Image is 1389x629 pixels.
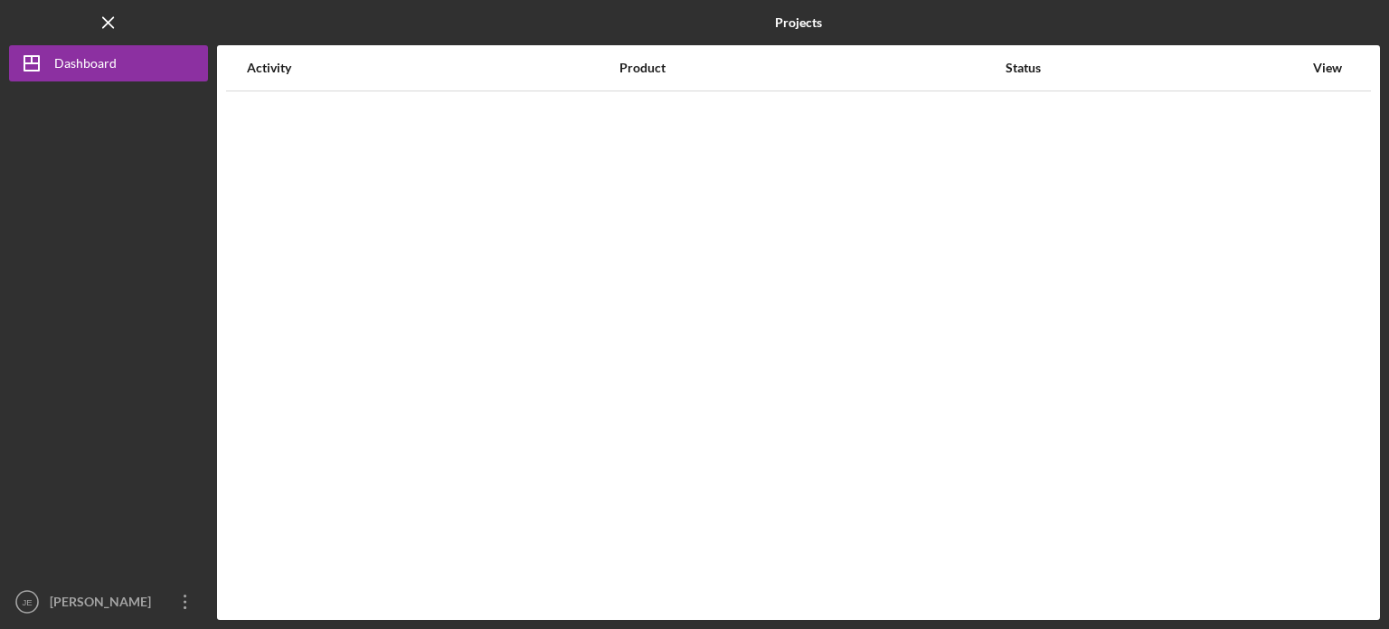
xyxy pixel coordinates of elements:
[619,61,1005,75] div: Product
[45,584,163,624] div: [PERSON_NAME]
[247,61,618,75] div: Activity
[1305,61,1350,75] div: View
[22,597,32,607] text: JE
[9,45,208,81] button: Dashboard
[54,45,117,86] div: Dashboard
[1006,61,1303,75] div: Status
[9,584,208,620] button: JE[PERSON_NAME]
[775,15,822,30] b: Projects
